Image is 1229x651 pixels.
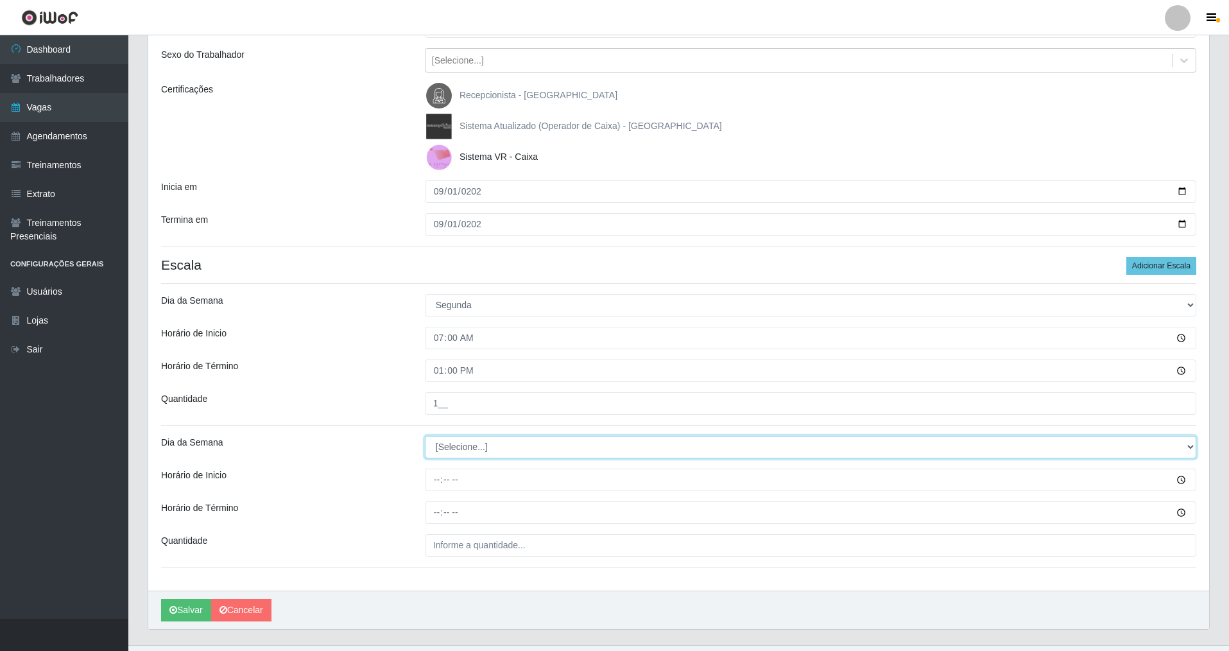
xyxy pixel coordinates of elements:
[426,83,457,108] img: Recepcionista - Nova República
[460,152,538,162] span: Sistema VR - Caixa
[425,360,1196,382] input: 00:00
[161,469,227,482] label: Horário de Inicio
[425,180,1196,203] input: 00/00/0000
[161,48,245,62] label: Sexo do Trabalhador
[161,360,238,373] label: Horário de Término
[161,501,238,515] label: Horário de Término
[161,327,227,340] label: Horário de Inicio
[425,501,1196,524] input: 00:00
[161,534,207,548] label: Quantidade
[425,534,1196,557] input: Informe a quantidade...
[425,469,1196,491] input: 00:00
[161,294,223,308] label: Dia da Semana
[161,213,208,227] label: Termina em
[460,90,617,100] span: Recepcionista - [GEOGRAPHIC_DATA]
[425,213,1196,236] input: 00/00/0000
[1126,257,1196,275] button: Adicionar Escala
[425,392,1196,415] input: Informe a quantidade...
[426,114,457,139] img: Sistema Atualizado (Operador de Caixa) - Nova Republica
[161,257,1196,273] h4: Escala
[161,180,197,194] label: Inicia em
[460,121,722,131] span: Sistema Atualizado (Operador de Caixa) - [GEOGRAPHIC_DATA]
[161,83,213,96] label: Certificações
[425,327,1196,349] input: 00:00
[211,599,271,621] a: Cancelar
[161,436,223,449] label: Dia da Semana
[432,54,484,67] div: [Selecione...]
[21,10,78,26] img: CoreUI Logo
[161,392,207,406] label: Quantidade
[426,144,457,170] img: Sistema VR - Caixa
[161,599,211,621] button: Salvar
